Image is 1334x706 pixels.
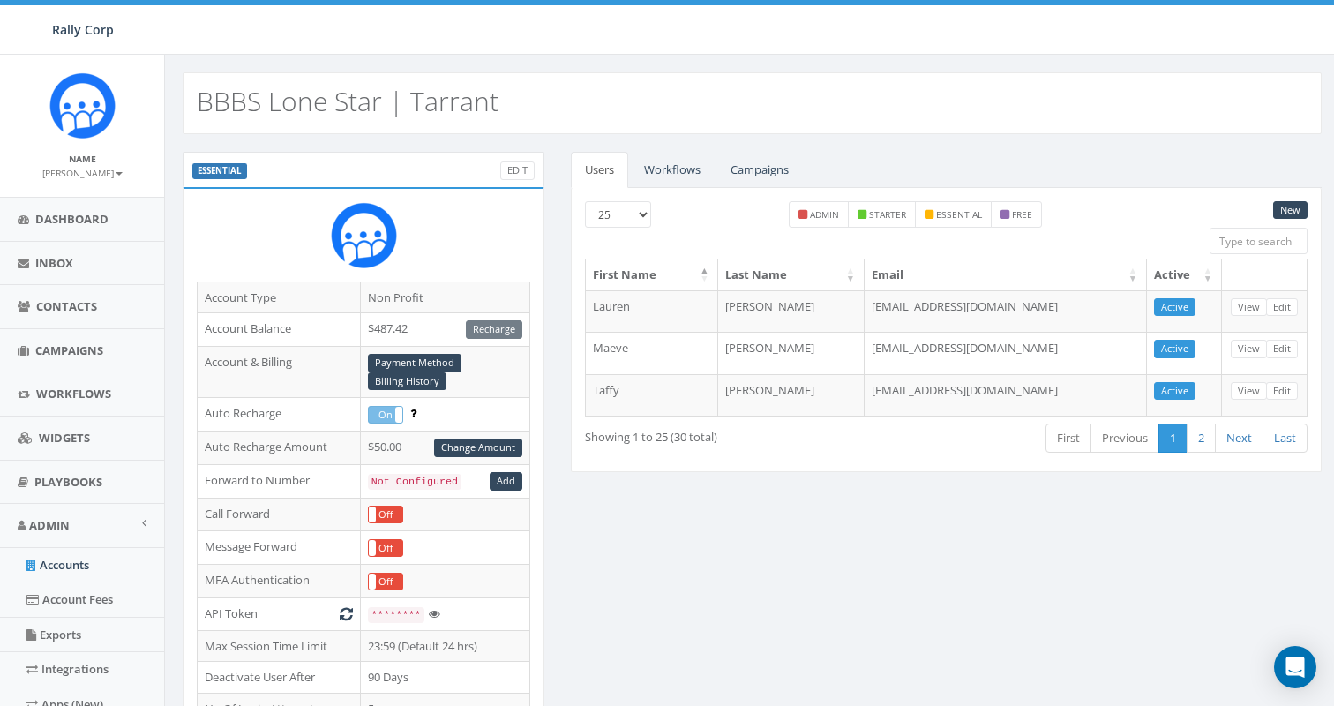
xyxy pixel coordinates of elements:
[35,255,73,271] span: Inbox
[718,290,865,333] td: [PERSON_NAME]
[198,498,361,531] td: Call Forward
[500,161,535,180] a: Edit
[571,152,628,188] a: Users
[331,202,397,268] img: Rally_Corp_Icon_1.png
[198,432,361,465] td: Auto Recharge Amount
[1274,646,1316,688] div: Open Intercom Messenger
[585,422,871,446] div: Showing 1 to 25 (30 total)
[586,374,718,417] td: Taffy
[368,372,446,391] a: Billing History
[1266,340,1298,358] a: Edit
[368,406,403,424] div: OnOff
[52,21,114,38] span: Rally Corp
[69,153,96,165] small: Name
[716,152,803,188] a: Campaigns
[865,290,1147,333] td: [EMAIL_ADDRESS][DOMAIN_NAME]
[368,506,403,524] div: OnOff
[1231,298,1267,317] a: View
[1154,340,1195,358] a: Active
[368,474,461,490] code: Not Configured
[340,608,353,620] i: Generate New Token
[1187,424,1216,453] a: 2
[1147,259,1222,290] th: Active: activate to sort column ascending
[36,298,97,314] span: Contacts
[198,598,361,631] td: API Token
[42,167,123,179] small: [PERSON_NAME]
[369,407,402,424] label: On
[360,630,530,662] td: 23:59 (Default 24 hrs)
[1210,228,1308,254] input: Type to search
[360,662,530,694] td: 90 Days
[1154,382,1195,401] a: Active
[434,439,522,457] a: Change Amount
[198,346,361,398] td: Account & Billing
[198,313,361,347] td: Account Balance
[586,259,718,290] th: First Name: activate to sort column descending
[198,531,361,565] td: Message Forward
[630,152,715,188] a: Workflows
[35,342,103,358] span: Campaigns
[369,540,402,557] label: Off
[410,405,416,421] span: Enable to prevent campaign failure.
[1090,424,1159,453] a: Previous
[1231,340,1267,358] a: View
[197,86,498,116] h2: BBBS Lone Star | Tarrant
[1273,201,1308,220] a: New
[198,464,361,498] td: Forward to Number
[369,507,402,523] label: Off
[368,354,461,372] a: Payment Method
[865,259,1147,290] th: Email: activate to sort column ascending
[865,374,1147,417] td: [EMAIL_ADDRESS][DOMAIN_NAME]
[29,517,70,533] span: Admin
[718,374,865,417] td: [PERSON_NAME]
[198,282,361,313] td: Account Type
[490,472,522,491] a: Add
[810,208,839,221] small: admin
[49,72,116,139] img: Icon_1.png
[936,208,982,221] small: essential
[360,282,530,313] td: Non Profit
[586,332,718,374] td: Maeve
[368,573,403,591] div: OnOff
[198,398,361,432] td: Auto Recharge
[865,332,1147,374] td: [EMAIL_ADDRESS][DOMAIN_NAME]
[1263,424,1308,453] a: Last
[360,313,530,347] td: $487.42
[1266,298,1298,317] a: Edit
[1231,382,1267,401] a: View
[198,662,361,694] td: Deactivate User After
[198,630,361,662] td: Max Session Time Limit
[586,290,718,333] td: Lauren
[39,430,90,446] span: Widgets
[1045,424,1091,453] a: First
[368,539,403,558] div: OnOff
[192,163,247,179] label: ESSENTIAL
[36,386,111,402] span: Workflows
[1266,382,1298,401] a: Edit
[34,474,102,490] span: Playbooks
[369,574,402,590] label: Off
[869,208,906,221] small: starter
[1012,208,1032,221] small: free
[718,332,865,374] td: [PERSON_NAME]
[35,211,109,227] span: Dashboard
[718,259,865,290] th: Last Name: activate to sort column ascending
[42,164,123,180] a: [PERSON_NAME]
[1215,424,1263,453] a: Next
[1154,298,1195,317] a: Active
[198,565,361,598] td: MFA Authentication
[360,432,530,465] td: $50.00
[1158,424,1188,453] a: 1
